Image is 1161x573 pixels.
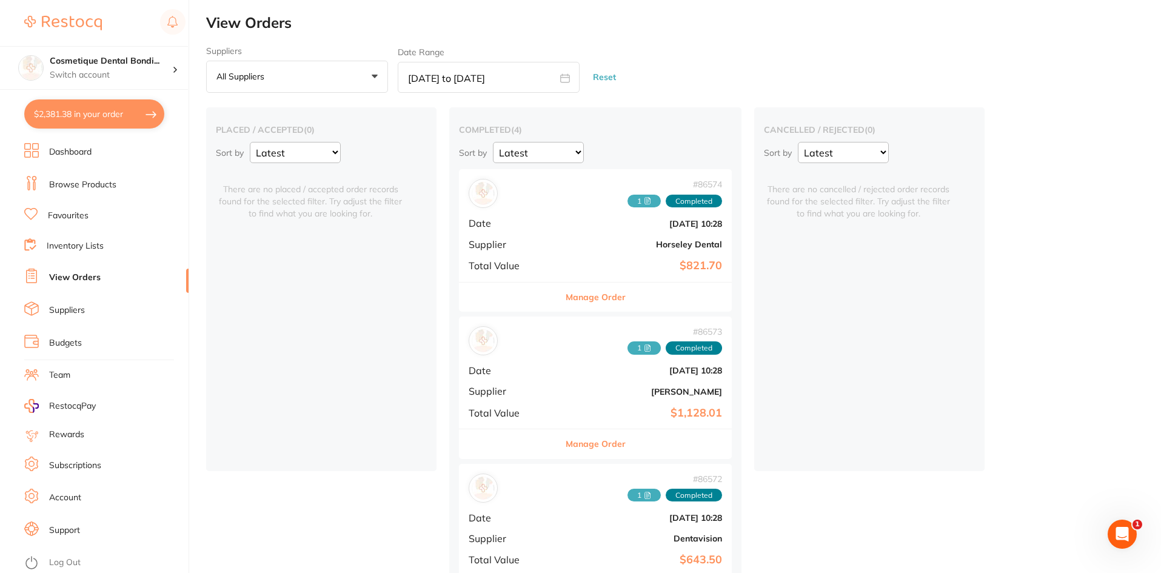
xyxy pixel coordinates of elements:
[49,429,84,441] a: Rewards
[398,62,580,93] input: Select date range
[49,146,92,158] a: Dashboard
[50,55,172,67] h4: Cosmetique Dental Bondi Junction
[469,365,550,376] span: Date
[398,47,444,57] label: Date Range
[48,210,89,222] a: Favourites
[206,61,388,93] button: All suppliers
[24,399,39,413] img: RestocqPay
[459,147,487,158] p: Sort by
[1133,520,1142,529] span: 1
[206,46,388,56] label: Suppliers
[216,124,427,135] h2: placed / accepted ( 0 )
[49,337,82,349] a: Budgets
[469,260,550,271] span: Total Value
[627,474,722,484] span: # 86572
[24,554,185,573] button: Log Out
[560,387,722,397] b: [PERSON_NAME]
[49,304,85,317] a: Suppliers
[49,460,101,472] a: Subscriptions
[49,400,96,412] span: RestocqPay
[764,169,953,219] span: There are no cancelled / rejected order records found for the selected filter. Try adjust the fil...
[19,56,43,80] img: Cosmetique Dental Bondi Junction
[566,429,626,458] button: Manage Order
[472,329,495,352] img: Henry Schein Halas
[24,9,102,37] a: Restocq Logo
[49,557,81,569] a: Log Out
[560,260,722,272] b: $821.70
[206,15,1161,32] h2: View Orders
[589,61,620,93] button: Reset
[216,147,244,158] p: Sort by
[666,489,722,502] span: Completed
[469,512,550,523] span: Date
[560,240,722,249] b: Horseley Dental
[666,195,722,208] span: Completed
[560,534,722,543] b: Dentavision
[560,366,722,375] b: [DATE] 10:28
[560,554,722,566] b: $643.50
[469,239,550,250] span: Supplier
[472,477,495,500] img: Dentavision
[24,99,164,129] button: $2,381.38 in your order
[469,554,550,565] span: Total Value
[469,386,550,397] span: Supplier
[49,369,70,381] a: Team
[560,513,722,523] b: [DATE] 10:28
[666,341,722,355] span: Completed
[560,219,722,229] b: [DATE] 10:28
[49,492,81,504] a: Account
[469,218,550,229] span: Date
[216,71,269,82] p: All suppliers
[627,341,661,355] span: Received
[627,179,722,189] span: # 86574
[50,69,172,81] p: Switch account
[49,272,101,284] a: View Orders
[566,283,626,312] button: Manage Order
[47,240,104,252] a: Inventory Lists
[216,169,405,219] span: There are no placed / accepted order records found for the selected filter. Try adjust the filter...
[627,327,722,337] span: # 86573
[24,399,96,413] a: RestocqPay
[49,179,116,191] a: Browse Products
[1108,520,1137,549] iframe: Intercom live chat
[472,182,495,205] img: Horseley Dental
[24,16,102,30] img: Restocq Logo
[459,124,732,135] h2: completed ( 4 )
[469,533,550,544] span: Supplier
[469,407,550,418] span: Total Value
[627,195,661,208] span: Received
[627,489,661,502] span: Received
[560,407,722,420] b: $1,128.01
[49,524,80,537] a: Support
[764,147,792,158] p: Sort by
[764,124,975,135] h2: cancelled / rejected ( 0 )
